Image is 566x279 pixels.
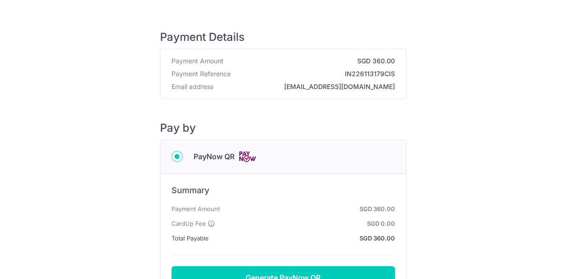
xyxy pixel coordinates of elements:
strong: SGD 360.00 [227,56,395,66]
strong: SGD 0.00 [219,218,395,229]
strong: IN226113179CIS [234,69,395,78]
span: CardUp Fee [172,218,206,229]
strong: SGD 360.00 [223,203,395,214]
h6: Summary [172,185,395,196]
span: PayNow QR [194,151,234,162]
strong: SGD 360.00 [212,233,395,244]
span: Payment Reference [172,69,231,78]
span: Total Payable [172,233,209,244]
h5: Pay by [160,121,406,135]
h5: Payment Details [160,30,406,44]
strong: [EMAIL_ADDRESS][DOMAIN_NAME] [217,82,395,91]
span: Payment Amount [172,56,223,66]
div: PayNow QR Cards logo [172,151,395,162]
span: Payment Amount [172,203,220,214]
img: Cards logo [238,151,257,162]
span: Email address [172,82,213,91]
